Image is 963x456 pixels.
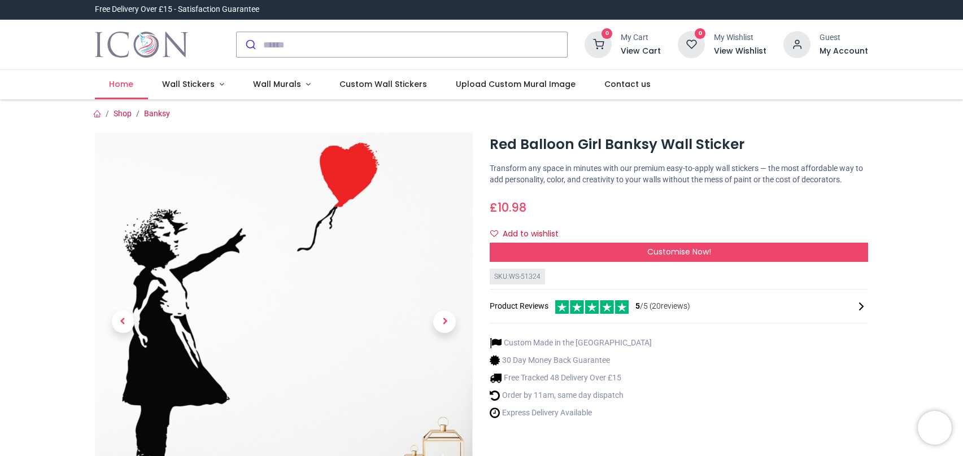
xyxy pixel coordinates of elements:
[918,411,952,445] iframe: Brevo live chat
[490,135,868,154] h1: Red Balloon Girl Banksy Wall Sticker
[109,78,133,90] span: Home
[95,29,188,60] a: Logo of Icon Wall Stickers
[678,40,705,49] a: 0
[490,225,568,244] button: Add to wishlistAdd to wishlist
[490,407,652,419] li: Express Delivery Available
[621,46,661,57] a: View Cart
[490,354,652,366] li: 30 Day Money Back Guarantee
[490,389,652,401] li: Order by 11am, same day dispatch
[631,4,868,15] iframe: Customer reviews powered by Trustpilot
[490,372,652,384] li: Free Tracked 48 Delivery Over £15
[498,199,526,216] span: 10.98
[490,337,652,349] li: Custom Made in the [GEOGRAPHIC_DATA]
[416,190,473,454] a: Next
[490,163,868,185] p: Transform any space in minutes with our premium easy-to-apply wall stickers — the most affordable...
[714,32,766,43] div: My Wishlist
[635,301,690,312] span: /5 ( 20 reviews)
[490,269,545,285] div: SKU: WS-51324
[144,109,170,118] a: Banksy
[820,32,868,43] div: Guest
[95,190,151,454] a: Previous
[714,46,766,57] a: View Wishlist
[162,78,215,90] span: Wall Stickers
[95,29,188,60] img: Icon Wall Stickers
[237,32,263,57] button: Submit
[456,78,576,90] span: Upload Custom Mural Image
[433,310,456,333] span: Next
[621,32,661,43] div: My Cart
[490,199,526,216] span: £
[820,46,868,57] a: My Account
[602,28,612,39] sup: 0
[95,4,259,15] div: Free Delivery Over £15 - Satisfaction Guarantee
[239,70,325,99] a: Wall Murals
[585,40,612,49] a: 0
[647,246,711,257] span: Customise Now!
[604,78,651,90] span: Contact us
[635,301,640,310] span: 5
[112,310,134,333] span: Previous
[148,70,239,99] a: Wall Stickers
[114,109,132,118] a: Shop
[695,28,705,39] sup: 0
[253,78,301,90] span: Wall Murals
[490,299,868,314] div: Product Reviews
[490,230,498,238] i: Add to wishlist
[339,78,427,90] span: Custom Wall Stickers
